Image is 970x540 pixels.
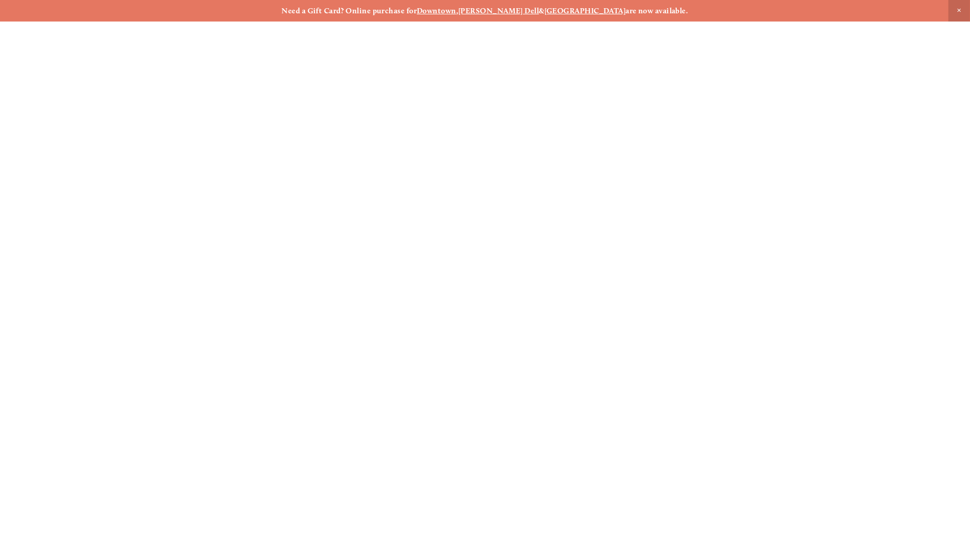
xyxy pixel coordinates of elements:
[539,6,544,15] strong: &
[281,6,417,15] strong: Need a Gift Card? Online purchase for
[625,6,688,15] strong: are now available.
[456,6,458,15] strong: ,
[458,6,539,15] a: [PERSON_NAME] Dell
[417,6,456,15] a: Downtown
[544,6,626,15] a: [GEOGRAPHIC_DATA]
